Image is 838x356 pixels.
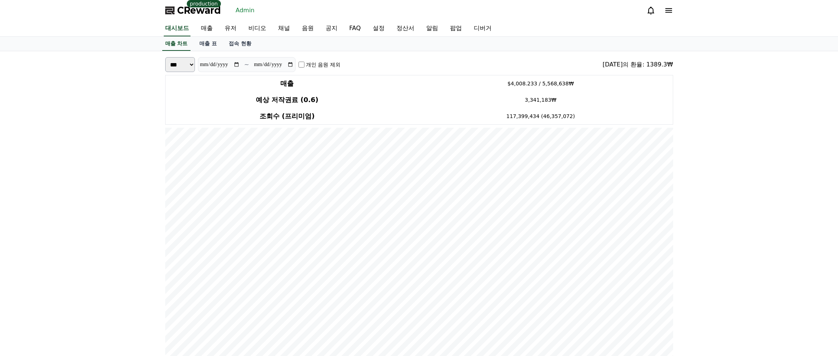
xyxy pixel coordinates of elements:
a: 매출 차트 [162,37,191,51]
span: Settings [110,246,128,252]
a: 매출 [195,21,219,36]
a: Messages [49,235,96,254]
h4: 매출 [169,78,406,89]
a: 정산서 [391,21,420,36]
td: $4,008.233 / 5,568,638₩ [409,75,673,92]
a: FAQ [343,21,367,36]
a: Admin [233,4,258,16]
a: Settings [96,235,143,254]
h4: 예상 저작권료 (0.6) [169,95,406,105]
label: 개인 음원 제외 [306,61,340,68]
span: CReward [177,4,221,16]
a: 음원 [296,21,320,36]
a: 팝업 [444,21,468,36]
a: 디버거 [468,21,498,36]
a: Home [2,235,49,254]
span: Home [19,246,32,252]
td: 3,341,183₩ [409,92,673,108]
p: ~ [244,60,249,69]
span: Messages [62,247,84,253]
a: 매출 표 [193,37,223,51]
a: 유저 [219,21,242,36]
a: 채널 [272,21,296,36]
h4: 조회수 (프리미엄) [169,111,406,121]
a: 접속 현황 [223,37,257,51]
a: 알림 [420,21,444,36]
a: 설정 [367,21,391,36]
a: 비디오 [242,21,272,36]
div: [DATE]의 환율: 1389.3₩ [603,60,673,69]
td: 117,399,434 (46,357,072) [409,108,673,125]
a: 공지 [320,21,343,36]
a: 대시보드 [164,21,190,36]
a: CReward [165,4,221,16]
